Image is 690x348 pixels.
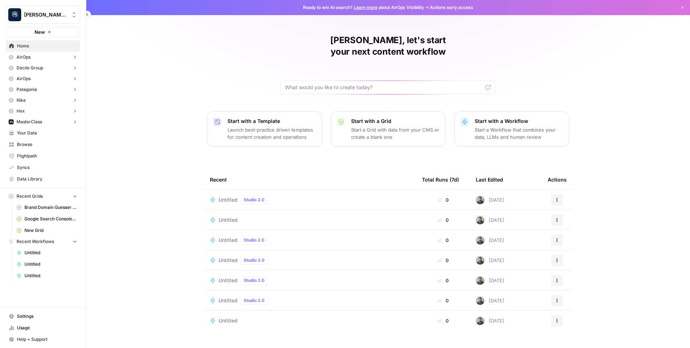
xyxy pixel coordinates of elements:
[210,256,410,265] a: UntitledStudio 2.0
[430,4,473,11] span: Actions early access
[227,118,316,125] p: Start with a Template
[34,28,45,36] span: New
[17,313,77,320] span: Settings
[17,43,77,49] span: Home
[6,236,80,247] button: Recent Workflows
[475,126,563,141] p: Start a Workflow that combines your data, LLMs and human review
[476,316,484,325] img: 16hj2zu27bdcdvv6x26f6v9ttfr9
[24,216,77,222] span: Google Search Console - [DOMAIN_NAME]
[476,196,484,204] img: 16hj2zu27bdcdvv6x26f6v9ttfr9
[6,27,80,37] button: New
[218,257,238,264] span: Untitled
[210,216,410,224] a: Untitled
[476,316,504,325] div: [DATE]
[17,164,77,171] span: Syncs
[210,317,410,324] a: Untitled
[13,213,80,225] a: Google Search Console - [DOMAIN_NAME]
[6,322,80,334] a: Usage
[24,227,77,234] span: New Grid
[6,106,80,116] button: Hex
[303,4,424,11] span: Ready to win AI search? about AirOps Visibility
[6,162,80,173] a: Syncs
[285,84,483,91] input: What would you like to create today?
[422,297,464,304] div: 0
[13,225,80,236] a: New Grid
[476,216,504,224] div: [DATE]
[17,130,77,136] span: Your Data
[476,276,504,285] div: [DATE]
[17,65,43,71] span: Decile Group
[17,325,77,331] span: Usage
[218,297,238,304] span: Untitled
[422,237,464,244] div: 0
[422,257,464,264] div: 0
[422,216,464,224] div: 0
[476,170,503,189] div: Last Edited
[244,197,264,203] span: Studio 2.0
[6,84,80,95] button: Patagonia
[24,11,68,18] span: [PERSON_NAME] Personal
[6,334,80,345] button: Help + Support
[6,116,80,127] button: MasterClass
[351,118,440,125] p: Start with a Grid
[244,297,264,304] span: Studio 2.0
[17,238,54,245] span: Recent Workflows
[476,296,504,305] div: [DATE]
[331,111,446,147] button: Start with a GridStart a Grid with data from your CMS or create a blank one
[8,8,21,21] img: Berna's Personal Logo
[17,153,77,159] span: Flightpath
[476,296,484,305] img: 16hj2zu27bdcdvv6x26f6v9ttfr9
[6,63,80,73] button: Decile Group
[422,170,459,189] div: Total Runs (7d)
[475,118,563,125] p: Start with a Workflow
[6,73,80,84] button: AirOps
[476,256,504,265] div: [DATE]
[476,216,484,224] img: 16hj2zu27bdcdvv6x26f6v9ttfr9
[210,236,410,244] a: UntitledStudio 2.0
[6,52,80,63] button: AirOps
[13,270,80,281] a: Untitled
[24,204,77,211] span: Brand Domain Guesser QA
[210,276,410,285] a: UntitledStudio 2.0
[422,277,464,284] div: 0
[13,247,80,258] a: Untitled
[6,6,80,24] button: Workspace: Berna's Personal
[548,170,567,189] div: Actions
[218,216,238,224] span: Untitled
[476,236,484,244] img: 16hj2zu27bdcdvv6x26f6v9ttfr9
[207,111,322,147] button: Start with a TemplateLaunch best-practice driven templates for content creation and operations
[218,317,238,324] span: Untitled
[218,196,238,203] span: Untitled
[17,336,77,343] span: Help + Support
[476,236,504,244] div: [DATE]
[354,5,377,10] a: Learn more
[17,176,77,182] span: Data Library
[227,126,316,141] p: Launch best-practice driven templates for content creation and operations
[210,296,410,305] a: UntitledStudio 2.0
[17,54,31,60] span: AirOps
[9,119,14,124] img: m45g04c7stpv9a7fm5gbetvc5vml
[17,97,26,104] span: Nike
[210,196,410,204] a: UntitledStudio 2.0
[17,119,42,125] span: MasterClass
[218,277,238,284] span: Untitled
[13,202,80,213] a: Brand Domain Guesser QA
[6,95,80,106] button: Nike
[454,111,569,147] button: Start with a WorkflowStart a Workflow that combines your data, LLMs and human review
[13,258,80,270] a: Untitled
[6,139,80,150] a: Browse
[17,193,43,200] span: Recent Grids
[244,277,264,284] span: Studio 2.0
[476,196,504,204] div: [DATE]
[244,237,264,243] span: Studio 2.0
[17,86,37,93] span: Patagonia
[6,127,80,139] a: Your Data
[244,257,264,264] span: Studio 2.0
[422,317,464,324] div: 0
[210,170,410,189] div: Recent
[24,273,77,279] span: Untitled
[218,237,238,244] span: Untitled
[24,249,77,256] span: Untitled
[24,261,77,267] span: Untitled
[6,150,80,162] a: Flightpath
